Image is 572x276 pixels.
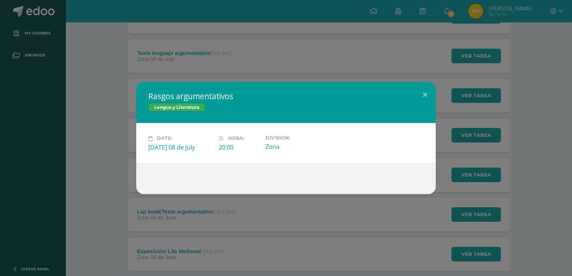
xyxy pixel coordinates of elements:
[265,135,330,141] label: Division:
[228,136,244,141] span: Hora:
[219,143,259,151] div: 20:00
[148,143,213,151] div: [DATE] 08 de July
[265,142,330,151] div: Zona
[148,103,205,112] span: Lengua y Literatura
[414,82,436,107] button: Close (Esc)
[157,136,172,141] span: Date:
[148,91,424,101] h2: Rasgos argumentativos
